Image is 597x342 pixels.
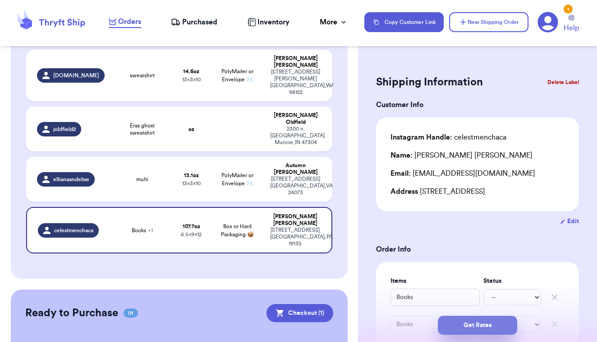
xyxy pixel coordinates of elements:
label: Status [483,276,541,286]
span: 6.5 x 9 x 12 [181,232,202,237]
span: Eras ghost sweatshirt [117,122,168,136]
strong: oz [188,126,194,132]
a: Help [564,15,579,33]
button: Edit [560,217,579,226]
span: PolyMailer or Envelope ✉️ [221,69,253,82]
span: celestmenchaca [54,227,93,234]
span: + 1 [148,228,153,233]
strong: 107.7 oz [183,224,200,229]
span: ellianaandelise [53,176,89,183]
span: [DOMAIN_NAME] [53,72,99,79]
div: [PERSON_NAME] [PERSON_NAME] [390,150,533,161]
div: [PERSON_NAME] Oldfield [270,112,321,126]
span: 13 x 3 x 10 [182,77,201,82]
div: [EMAIL_ADDRESS][DOMAIN_NAME] [390,168,565,179]
button: Delete Label [544,72,583,92]
span: swearshirt [130,72,155,79]
button: Copy Customer Link [364,12,444,32]
h3: Order Info [376,244,579,255]
div: Autumn [PERSON_NAME] [270,162,321,176]
strong: 13.1 oz [184,173,199,178]
h3: Customer Info [376,99,579,110]
span: Books [132,227,153,234]
h2: Ready to Purchase [25,306,118,320]
span: Purchased [182,17,217,28]
span: Instagram Handle: [390,134,452,141]
div: [STREET_ADDRESS][PERSON_NAME] [GEOGRAPHIC_DATA] , WA 98122 [270,69,321,96]
button: Checkout (1) [266,304,333,322]
span: Email: [390,170,411,177]
a: Purchased [171,17,217,28]
a: 1 [537,12,558,33]
button: Get Rates [438,316,517,335]
span: PolyMailer or Envelope ✉️ [221,173,253,186]
span: Orders [118,16,141,27]
a: Inventory [248,17,289,28]
span: Box or Hard Packaging 📦 [221,224,254,237]
span: Inventory [257,17,289,28]
span: 13 x 3 x 10 [182,181,201,186]
div: [STREET_ADDRESS] [GEOGRAPHIC_DATA] , VA 24073 [270,176,321,196]
h2: Shipping Information [376,75,483,89]
strong: 14.6 oz [183,69,199,74]
span: joldfield2 [53,126,76,133]
span: Address [390,188,418,195]
div: [STREET_ADDRESS] [390,186,565,197]
a: Orders [109,16,141,28]
div: 1 [564,5,573,14]
div: [PERSON_NAME] [PERSON_NAME] [270,55,321,69]
div: More [320,17,348,28]
div: 2300 n. [GEOGRAPHIC_DATA] Muncie , IN 47304 [270,126,321,146]
span: 01 [124,309,138,318]
div: [PERSON_NAME] [PERSON_NAME] [270,213,320,227]
span: multi [136,176,148,183]
span: Name: [390,152,413,159]
label: Items [390,276,480,286]
button: New Shipping Order [449,12,528,32]
span: Help [564,23,579,33]
div: [STREET_ADDRESS] [GEOGRAPHIC_DATA] , PA 19135 [270,227,320,247]
div: celestmenchaca [390,132,506,143]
